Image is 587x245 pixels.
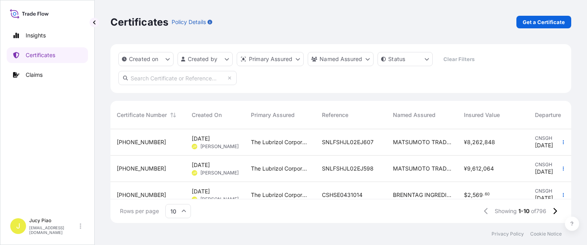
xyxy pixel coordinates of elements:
[322,191,363,199] span: CSHSE0431014
[483,139,484,145] span: ,
[485,193,490,196] span: 60
[117,111,167,119] span: Certificate Number
[495,207,517,215] span: Showing
[168,110,178,120] button: Sort
[322,165,374,173] span: SNLFSHJL02EJ598
[535,161,581,168] span: CNSGH
[322,111,348,119] span: Reference
[535,194,553,202] span: [DATE]
[192,111,222,119] span: Created On
[443,55,475,63] p: Clear Filters
[193,169,196,177] span: JP
[193,143,196,150] span: JP
[26,51,55,59] p: Certificates
[464,139,467,145] span: ¥
[251,191,309,199] span: The Lubrizol Corporation
[7,28,88,43] a: Insights
[518,207,529,215] span: 1-10
[464,192,467,198] span: $
[535,188,581,194] span: CNSGH
[29,217,78,224] p: Jucy Piao
[535,135,581,141] span: CNSGH
[467,139,471,145] span: 8
[129,55,159,63] p: Created on
[251,138,309,146] span: The Lubrizol Corporation
[200,170,239,176] span: [PERSON_NAME]
[471,139,472,145] span: ,
[523,18,565,26] p: Get a Certificate
[7,47,88,63] a: Certificates
[393,191,451,199] span: BRENNTAG INGREDIENTS INC
[200,143,239,150] span: [PERSON_NAME]
[251,111,295,119] span: Primary Assured
[471,192,473,198] span: ,
[483,166,494,171] span: 064
[473,192,483,198] span: 569
[464,166,467,171] span: ¥
[120,207,159,215] span: Rows per page
[535,141,553,149] span: [DATE]
[188,55,218,63] p: Created by
[467,192,471,198] span: 2
[437,53,481,65] button: Clear Filters
[16,222,20,230] span: J
[26,71,43,79] p: Claims
[484,139,495,145] span: 848
[308,52,374,66] button: cargoOwner Filter options
[492,231,524,237] a: Privacy Policy
[535,111,561,119] span: Departure
[530,231,562,237] a: Cookie Notice
[251,165,309,173] span: The Lubrizol Corporation
[516,16,571,28] a: Get a Certificate
[393,111,436,119] span: Named Assured
[192,135,210,143] span: [DATE]
[26,32,46,39] p: Insights
[535,168,553,176] span: [DATE]
[320,55,362,63] p: Named Assured
[482,166,483,171] span: ,
[483,193,484,196] span: .
[467,166,471,171] span: 9
[7,67,88,83] a: Claims
[118,52,174,66] button: createdOn Filter options
[393,138,451,146] span: MATSUMOTO TRADING CO LTD
[117,165,166,173] span: [PHONE_NUMBER]
[110,16,168,28] p: Certificates
[192,161,210,169] span: [DATE]
[472,166,482,171] span: 612
[118,71,237,85] input: Search Certificate or Reference...
[192,187,210,195] span: [DATE]
[29,225,78,235] p: [EMAIL_ADDRESS][DOMAIN_NAME]
[471,166,472,171] span: ,
[117,191,166,199] span: [PHONE_NUMBER]
[388,55,405,63] p: Status
[237,52,304,66] button: distributor Filter options
[249,55,292,63] p: Primary Assured
[464,111,500,119] span: Insured Value
[322,138,374,146] span: SNLFSHJL02EJ607
[200,196,239,202] span: [PERSON_NAME]
[472,139,483,145] span: 262
[378,52,433,66] button: certificateStatus Filter options
[172,18,206,26] p: Policy Details
[531,207,546,215] span: of 796
[393,165,451,173] span: MATSUMOTO TRADING CO LTD
[178,52,233,66] button: createdBy Filter options
[117,138,166,146] span: [PHONE_NUMBER]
